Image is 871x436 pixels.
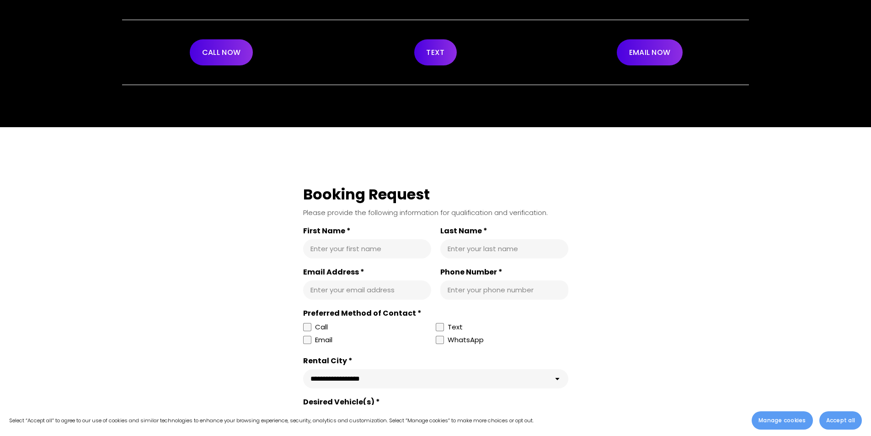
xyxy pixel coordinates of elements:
[310,244,424,253] input: First Name *
[440,226,568,236] label: Last Name *
[826,416,855,425] span: Accept all
[303,309,568,318] div: Preferred Method of Contact *
[448,322,463,333] div: Text
[310,285,424,295] input: Email Address *
[315,322,328,333] div: Call
[303,268,431,277] label: Email Address *
[617,39,683,65] a: EMAIL NOW
[819,411,862,430] button: Accept all
[414,39,457,65] a: TEXT
[190,39,253,65] a: CALL NOW
[759,416,806,425] span: Manage cookies
[303,226,431,236] label: First Name *
[448,244,561,253] input: Last Name *
[303,185,568,204] div: Booking Request
[303,208,568,217] div: Please provide the following information for qualification and verification.
[303,369,568,388] select: Rental City *
[448,334,484,347] div: WhatsApp
[440,268,568,277] label: Phone Number *
[752,411,812,430] button: Manage cookies
[9,416,534,425] p: Select “Accept all” to agree to our use of cookies and similar technologies to enhance your brows...
[303,356,568,366] div: Rental City *
[303,398,568,407] label: Desired Vehicle(s) *
[315,334,332,345] div: Email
